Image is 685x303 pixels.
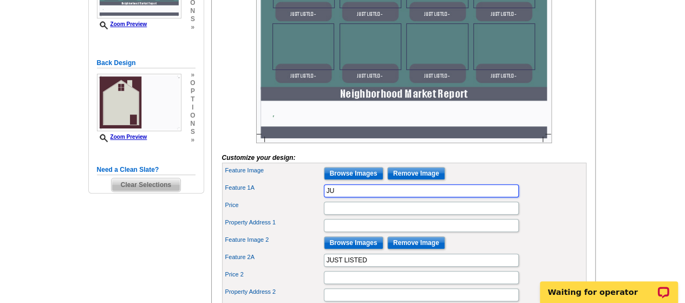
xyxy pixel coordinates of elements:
h5: Back Design [97,58,195,68]
label: Property Address 1 [225,218,323,227]
span: p [190,87,195,95]
input: Remove Image [387,236,445,249]
span: s [190,128,195,136]
a: Zoom Preview [97,21,147,27]
span: s [190,15,195,23]
label: Feature 1A [225,183,323,192]
span: i [190,104,195,112]
label: Feature Image 2 [225,235,323,244]
span: o [190,112,195,120]
label: Feature Image [225,166,323,175]
input: Browse Images [324,236,383,249]
input: Browse Images [324,167,383,180]
label: Feature 2A [225,253,323,262]
label: Price [225,201,323,210]
span: » [190,23,195,31]
iframe: LiveChat chat widget [533,269,685,303]
span: n [190,7,195,15]
label: Price 2 [225,270,323,279]
a: Zoom Preview [97,134,147,140]
span: » [190,71,195,79]
span: Clear Selections [112,178,180,191]
span: o [190,79,195,87]
span: t [190,95,195,104]
h5: Need a Clean Slate? [97,165,195,175]
input: Remove Image [387,167,445,180]
i: Customize your design: [222,154,296,162]
img: Z18907753_00001_2.jpg [97,74,181,131]
span: » [190,136,195,144]
span: n [190,120,195,128]
label: Property Address 2 [225,287,323,296]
